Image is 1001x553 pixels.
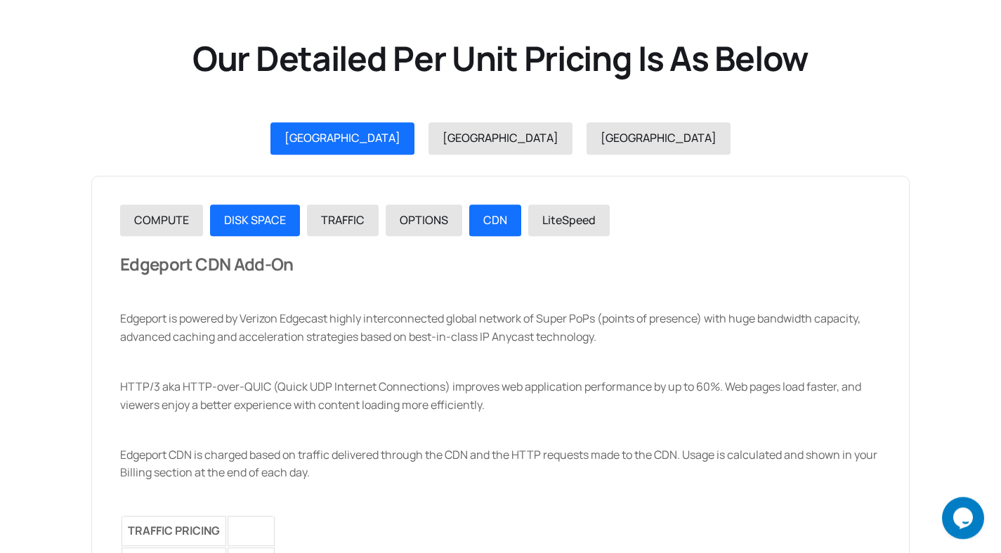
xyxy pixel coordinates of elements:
span: DISK SPACE [224,212,286,228]
span: OPTIONS [400,212,448,228]
p: HTTP/3 aka HTTP-over-QUIC (Quick UDP Internet Connections) improves web application performance b... [120,378,881,414]
span: COMPUTE [134,212,189,228]
p: Edgeport is powered by Verizon Edgecast highly interconnected global network of Super PoPs (point... [120,310,881,346]
span: Edgeport CDN Add-On [120,252,294,275]
p: Edgeport CDN is charged based on traffic delivered through the CDN and the HTTP requests made to ... [120,446,881,482]
span: [GEOGRAPHIC_DATA] [443,130,558,145]
span: [GEOGRAPHIC_DATA] [284,130,400,145]
th: TRAFFIC PRICING [122,516,226,547]
iframe: chat widget [942,497,987,539]
span: TRAFFIC [321,212,365,228]
span: CDN [483,212,507,228]
span: LiteSpeed [542,212,596,228]
span: [GEOGRAPHIC_DATA] [601,130,717,145]
h2: Our Detailed Per Unit Pricing Is As Below [84,37,917,80]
